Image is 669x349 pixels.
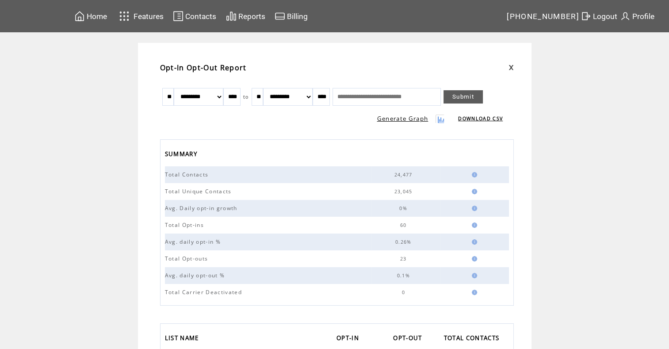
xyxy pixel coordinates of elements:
[275,11,285,22] img: creidtcard.svg
[469,256,477,261] img: help.gif
[336,332,363,346] a: OPT-IN
[619,9,656,23] a: Profile
[172,9,218,23] a: Contacts
[469,206,477,211] img: help.gif
[287,12,308,21] span: Billing
[134,12,164,21] span: Features
[87,12,107,21] span: Home
[165,255,210,262] span: Total Opt-outs
[165,332,203,346] a: LIST NAME
[444,332,502,346] span: TOTAL CONTACTS
[165,272,227,279] span: Avg. daily opt-out %
[226,11,237,22] img: chart.svg
[173,11,183,22] img: contacts.svg
[507,12,579,21] span: [PHONE_NUMBER]
[400,256,409,262] span: 23
[115,8,165,25] a: Features
[469,172,477,177] img: help.gif
[395,239,414,245] span: 0.26%
[165,288,244,296] span: Total Carrier Deactivated
[401,289,407,295] span: 0
[165,171,211,178] span: Total Contacts
[620,11,631,22] img: profile.svg
[165,188,234,195] span: Total Unique Contacts
[165,148,199,162] span: SUMMARY
[469,273,477,278] img: help.gif
[165,204,240,212] span: Avg. Daily opt-in growth
[393,332,426,346] a: OPT-OUT
[273,9,309,23] a: Billing
[377,115,428,123] a: Generate Graph
[117,9,132,23] img: features.svg
[160,63,247,73] span: Opt-In Opt-Out Report
[238,12,265,21] span: Reports
[397,272,412,279] span: 0.1%
[444,332,504,346] a: TOTAL CONTACTS
[336,332,361,346] span: OPT-IN
[185,12,216,21] span: Contacts
[443,90,483,104] a: Submit
[632,12,654,21] span: Profile
[593,12,617,21] span: Logout
[469,239,477,245] img: help.gif
[73,9,108,23] a: Home
[400,222,409,228] span: 60
[469,189,477,194] img: help.gif
[458,115,503,122] a: DOWNLOAD CSV
[165,238,223,245] span: Avg. daily opt-in %
[581,11,591,22] img: exit.svg
[394,188,415,195] span: 23,045
[225,9,267,23] a: Reports
[469,290,477,295] img: help.gif
[394,172,415,178] span: 24,477
[165,221,206,229] span: Total Opt-ins
[74,11,85,22] img: home.svg
[243,94,249,100] span: to
[469,222,477,228] img: help.gif
[399,205,409,211] span: 0%
[165,332,201,346] span: LIST NAME
[393,332,424,346] span: OPT-OUT
[579,9,619,23] a: Logout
